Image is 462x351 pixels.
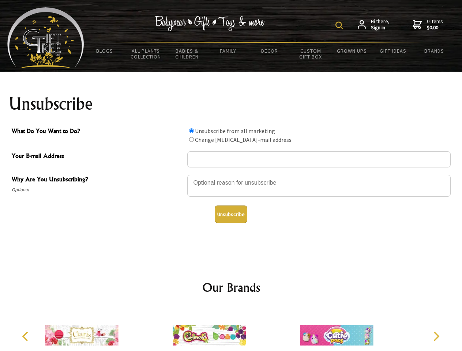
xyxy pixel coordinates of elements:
button: Unsubscribe [215,205,247,223]
a: All Plants Collection [125,43,167,64]
span: Why Are You Unsubscribing? [12,175,184,185]
a: Grown Ups [331,43,372,58]
span: Optional [12,185,184,194]
span: Hi there, [371,18,390,31]
input: What Do You Want to Do? [189,128,194,133]
a: Babies & Children [166,43,208,64]
strong: Sign in [371,24,390,31]
a: Family [208,43,249,58]
button: Next [428,328,444,344]
a: Gift Ideas [372,43,414,58]
label: Change [MEDICAL_DATA]-mail address [195,136,292,143]
img: Babywear - Gifts - Toys & more [155,16,265,31]
button: Previous [18,328,34,344]
span: What Do You Want to Do? [12,127,184,137]
input: What Do You Want to Do? [189,137,194,142]
a: BLOGS [84,43,125,58]
label: Unsubscribe from all marketing [195,127,275,135]
strong: $0.00 [427,24,443,31]
h1: Unsubscribe [9,95,454,113]
img: product search [335,22,343,29]
a: Decor [249,43,290,58]
img: Babyware - Gifts - Toys and more... [7,7,84,68]
span: 0 items [427,18,443,31]
textarea: Why Are You Unsubscribing? [187,175,451,197]
input: Your E-mail Address [187,151,451,167]
h2: Our Brands [15,279,448,296]
a: Hi there,Sign in [358,18,390,31]
a: Custom Gift Box [290,43,331,64]
a: Brands [414,43,455,58]
a: 0 items$0.00 [413,18,443,31]
span: Your E-mail Address [12,151,184,162]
